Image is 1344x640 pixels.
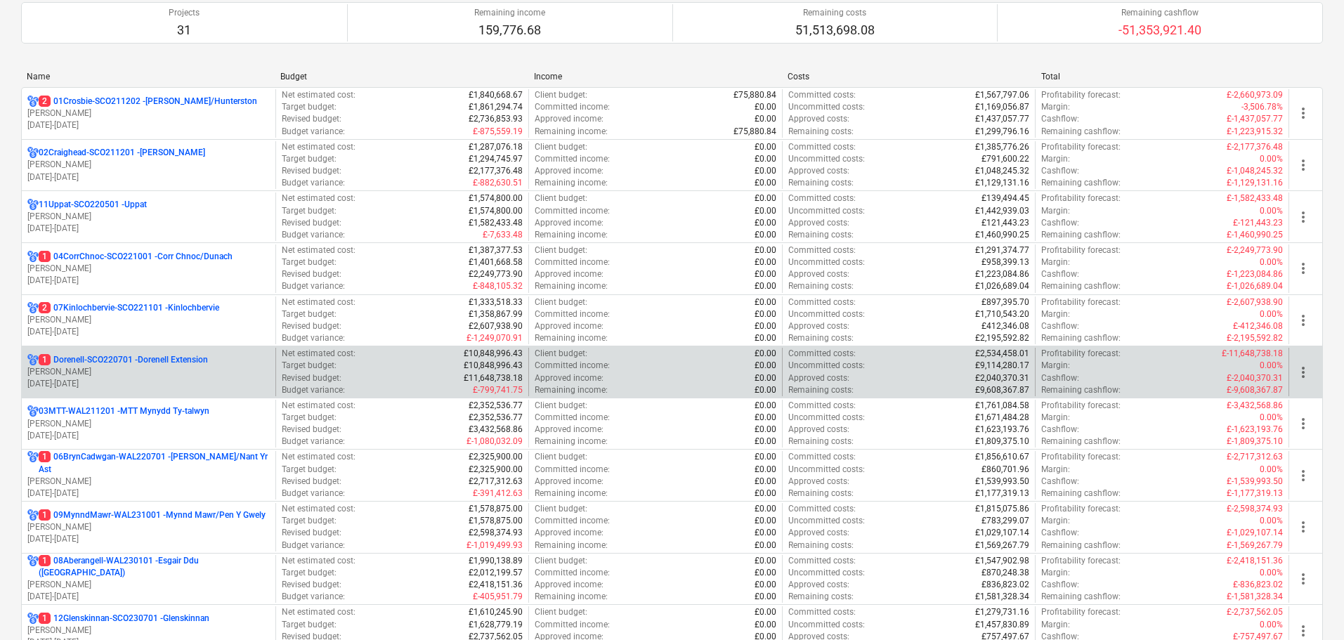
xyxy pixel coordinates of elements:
[755,280,776,292] p: £0.00
[1041,229,1121,241] p: Remaining cashflow :
[788,205,865,217] p: Uncommitted costs :
[39,354,208,366] p: Dorenell-SCO220701 - Dorenell Extension
[975,165,1029,177] p: £1,048,245.32
[535,126,608,138] p: Remaining income :
[282,165,341,177] p: Revised budget :
[27,509,39,521] div: Project has multi currencies enabled
[975,424,1029,436] p: £1,623,193.76
[27,354,270,390] div: 1Dorenell-SCO220701 -Dorenell Extension[PERSON_NAME][DATE]-[DATE]
[795,7,875,19] p: Remaining costs
[469,256,523,268] p: £1,401,668.58
[469,308,523,320] p: £1,358,867.99
[981,192,1029,204] p: £139,494.45
[469,424,523,436] p: £3,432,568.86
[27,107,270,119] p: [PERSON_NAME]
[535,384,608,396] p: Remaining income :
[1041,205,1070,217] p: Margin :
[39,96,51,107] span: 2
[39,302,51,313] span: 2
[1041,244,1121,256] p: Profitability forecast :
[1041,165,1079,177] p: Cashflow :
[1227,192,1283,204] p: £-1,582,433.48
[975,308,1029,320] p: £1,710,543.20
[1041,348,1121,360] p: Profitability forecast :
[1041,268,1079,280] p: Cashflow :
[535,412,610,424] p: Committed income :
[473,280,523,292] p: £-848,105.32
[27,199,39,211] div: Project has multi currencies enabled
[755,296,776,308] p: £0.00
[282,360,337,372] p: Target budget :
[1227,141,1283,153] p: £-2,177,376.48
[981,217,1029,229] p: £121,443.23
[39,302,219,314] p: 07Kinlochbervie-SCO221101 - Kinlochbervie
[1222,348,1283,360] p: £-11,648,738.18
[27,275,270,287] p: [DATE] - [DATE]
[1041,384,1121,396] p: Remaining cashflow :
[1041,372,1079,384] p: Cashflow :
[535,296,587,308] p: Client budget :
[788,280,854,292] p: Remaining costs :
[1041,296,1121,308] p: Profitability forecast :
[788,308,865,320] p: Uncommitted costs :
[975,268,1029,280] p: £1,223,084.86
[1227,177,1283,189] p: £-1,129,131.16
[39,613,51,624] span: 1
[975,332,1029,344] p: £2,195,592.82
[975,113,1029,125] p: £1,437,057.77
[1295,415,1312,432] span: more_vert
[1041,256,1070,268] p: Margin :
[1227,268,1283,280] p: £-1,223,084.86
[39,509,51,521] span: 1
[27,96,270,131] div: 201Crosbie-SCO211202 -[PERSON_NAME]/Hunterston[PERSON_NAME][DATE]-[DATE]
[788,229,854,241] p: Remaining costs :
[474,22,545,39] p: 159,776.68
[469,165,523,177] p: £2,177,376.48
[1227,296,1283,308] p: £-2,607,938.90
[1260,308,1283,320] p: 0.00%
[1295,467,1312,484] span: more_vert
[282,372,341,384] p: Revised budget :
[535,424,604,436] p: Approved income :
[39,451,51,462] span: 1
[1233,217,1283,229] p: £-121,443.23
[282,244,355,256] p: Net estimated cost :
[1295,518,1312,535] span: more_vert
[282,424,341,436] p: Revised budget :
[733,126,776,138] p: £75,880.84
[975,360,1029,372] p: £9,114,280.17
[975,280,1029,292] p: £1,026,689.04
[1227,384,1283,396] p: £-9,608,367.87
[975,126,1029,138] p: £1,299,796.16
[788,217,849,229] p: Approved costs :
[788,332,854,344] p: Remaining costs :
[535,256,610,268] p: Committed income :
[27,405,270,441] div: 03MTT-WAL211201 -MTT Mynydd Ty-talwyn[PERSON_NAME][DATE]-[DATE]
[282,332,345,344] p: Budget variance :
[975,177,1029,189] p: £1,129,131.16
[975,141,1029,153] p: £1,385,776.26
[788,165,849,177] p: Approved costs :
[788,256,865,268] p: Uncommitted costs :
[282,192,355,204] p: Net estimated cost :
[469,412,523,424] p: £2,352,536.77
[39,555,51,566] span: 1
[469,296,523,308] p: £1,333,518.33
[1041,72,1284,81] div: Total
[473,177,523,189] p: £-882,630.51
[1233,320,1283,332] p: £-412,346.08
[981,153,1029,165] p: £791,600.22
[469,268,523,280] p: £2,249,773.90
[1041,280,1121,292] p: Remaining cashflow :
[981,296,1029,308] p: £897,395.70
[755,308,776,320] p: £0.00
[27,555,39,579] div: Project has multi currencies enabled
[1227,229,1283,241] p: £-1,460,990.25
[788,320,849,332] p: Approved costs :
[1274,573,1344,640] iframe: Chat Widget
[1118,22,1201,39] p: -51,353,921.40
[755,360,776,372] p: £0.00
[535,280,608,292] p: Remaining income :
[535,332,608,344] p: Remaining income :
[755,177,776,189] p: £0.00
